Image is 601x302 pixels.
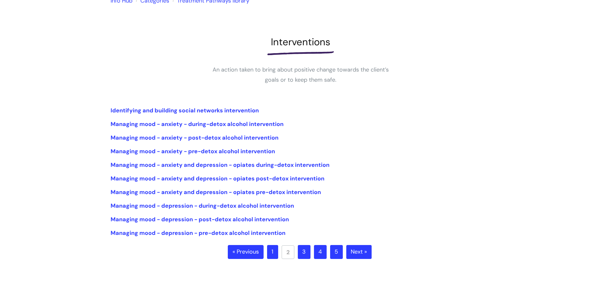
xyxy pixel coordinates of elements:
[298,245,310,259] a: 3
[111,107,259,114] a: Identifying and building social networks intervention
[314,245,327,259] a: 4
[111,175,324,182] a: Managing mood - anxiety and depression - opiates post-detox intervention
[111,202,294,210] a: Managing mood - depression - during-detox alcohol intervention
[228,245,264,259] a: « Previous
[111,148,275,155] a: Managing mood - anxiety - pre-detox alcohol intervention
[111,188,321,196] a: Managing mood - anxiety and depression - opiates pre-detox intervention
[111,216,289,223] a: Managing mood - depression - post-detox alcohol intervention
[206,65,396,85] p: An action taken to bring about positive change towards the client’s goals or to keep them safe.
[111,120,284,128] a: Managing mood - anxiety - during-detox alcohol intervention
[330,245,343,259] a: 5
[111,229,285,237] a: Managing mood - depression - pre-detox alcohol intervention
[111,36,491,48] h1: Interventions
[267,245,278,259] a: 1
[111,134,278,142] a: Managing mood - anxiety - post-detox alcohol intervention
[346,245,372,259] a: Next »
[111,161,329,169] a: Managing mood - anxiety and depression - opiates during-detox intervention
[282,245,294,259] a: 2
